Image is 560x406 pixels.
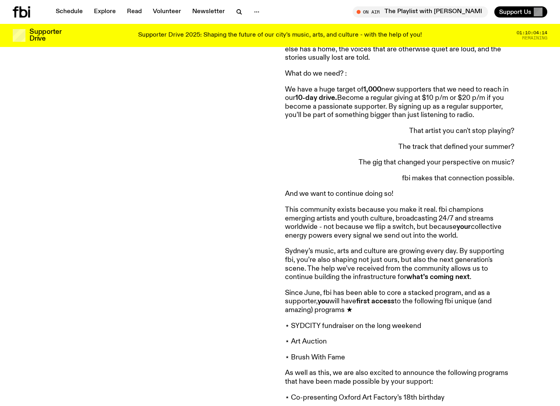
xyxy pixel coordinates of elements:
[285,394,514,402] p: ⋆ Co-presenting Oxford Art Factory’s 18th birthday
[285,369,514,386] p: As well as this, we are also excited to announce the following programs that have been made possi...
[285,206,514,240] p: This community exists because you make it real. fbi champions emerging artists and youth culture,...
[356,298,394,305] strong: first access
[295,94,337,101] strong: 10-day drive.
[457,223,471,230] strong: your
[285,158,514,167] p: The gig that changed your perspective on music?
[522,36,547,40] span: Remaining
[285,86,514,120] p: We have a huge target of new supporters that we need to reach in our Become a regular giving at $...
[29,29,61,42] h3: Supporter Drive
[353,6,488,18] button: On AirThe Playlist with [PERSON_NAME] and [PERSON_NAME]
[122,6,146,18] a: Read
[285,247,514,281] p: Sydney’s music, arts and culture are growing every day. By supporting fbi, you’re also shaping no...
[285,353,514,362] p: ⋆ Brush With Fame
[148,6,186,18] a: Volunteer
[138,32,422,39] p: Supporter Drive 2025: Shaping the future of our city’s music, arts, and culture - with the help o...
[285,174,514,183] p: fbi makes that connection possible.
[363,86,381,93] strong: 1,000
[51,6,88,18] a: Schedule
[285,289,514,315] p: Since June, fbi has been able to core a stacked program, and as a supporter, will have to the fol...
[285,322,514,331] p: ⋆ SYDCITY fundraiser on the long weekend
[517,31,547,35] span: 01:10:04:14
[318,298,329,305] strong: you
[285,190,514,199] p: And we want to continue doing so!
[285,127,514,136] p: That artist you can't stop playing?
[406,273,470,281] strong: what’s coming next
[494,6,547,18] button: Support Us
[285,70,514,78] p: What do we need? :
[285,143,514,152] p: The track that defined your summer?
[187,6,230,18] a: Newsletter
[89,6,121,18] a: Explore
[285,338,514,346] p: ⋆ Art Auction
[499,8,531,16] span: Support Us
